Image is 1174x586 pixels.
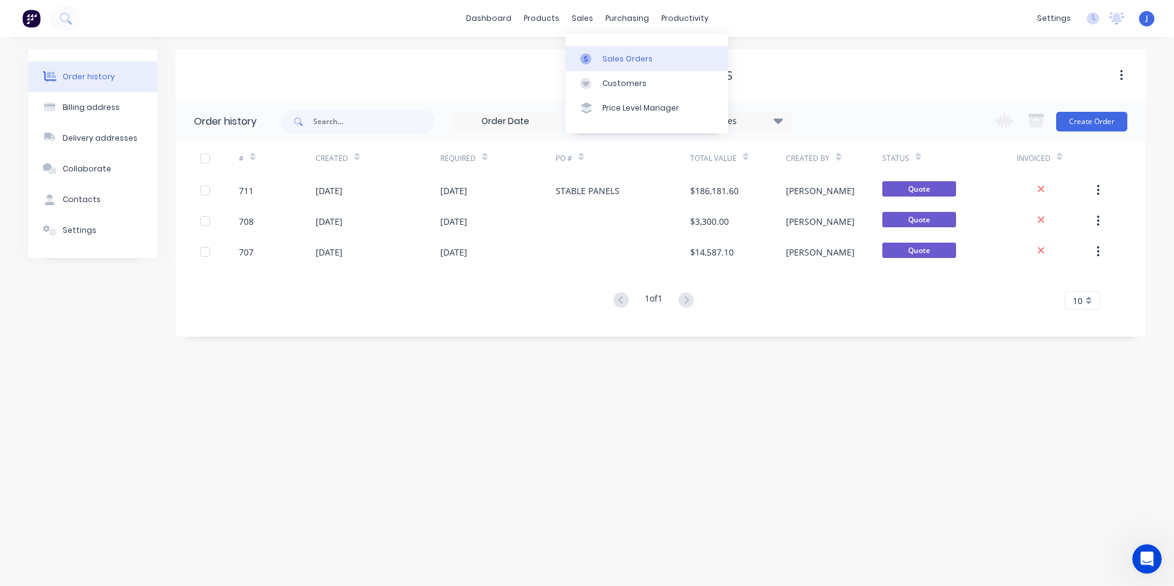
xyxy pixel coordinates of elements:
[690,153,737,164] div: Total Value
[440,246,467,259] div: [DATE]
[440,215,467,228] div: [DATE]
[786,184,855,197] div: [PERSON_NAME]
[460,9,518,28] a: dashboard
[556,153,572,164] div: PO #
[566,9,599,28] div: sales
[882,181,956,197] span: Quote
[882,141,1017,175] div: Status
[63,163,111,174] div: Collaborate
[440,141,556,175] div: Required
[599,9,655,28] div: purchasing
[316,246,343,259] div: [DATE]
[1132,544,1162,574] iframe: Intercom live chat
[1056,112,1127,131] button: Create Order
[313,109,435,134] input: Search...
[63,133,138,144] div: Delivery addresses
[882,153,909,164] div: Status
[22,9,41,28] img: Factory
[556,141,690,175] div: PO #
[655,9,715,28] div: productivity
[645,292,663,310] div: 1 of 1
[786,246,855,259] div: [PERSON_NAME]
[786,141,882,175] div: Created By
[882,212,956,227] span: Quote
[316,141,440,175] div: Created
[63,102,120,113] div: Billing address
[690,246,734,259] div: $14,587.10
[602,103,679,114] div: Price Level Manager
[566,96,728,120] a: Price Level Manager
[566,46,728,71] a: Sales Orders
[1017,153,1051,164] div: Invoiced
[63,225,96,236] div: Settings
[786,153,830,164] div: Created By
[28,61,157,92] button: Order history
[882,243,956,258] span: Quote
[28,154,157,184] button: Collaborate
[28,184,157,215] button: Contacts
[28,215,157,246] button: Settings
[690,215,729,228] div: $3,300.00
[239,215,254,228] div: 708
[690,141,786,175] div: Total Value
[194,114,257,129] div: Order history
[602,53,653,64] div: Sales Orders
[63,71,115,82] div: Order history
[440,184,467,197] div: [DATE]
[239,246,254,259] div: 707
[602,78,647,89] div: Customers
[1146,13,1148,24] span: J
[28,123,157,154] button: Delivery addresses
[239,141,316,175] div: #
[1073,294,1083,307] span: 10
[1017,141,1094,175] div: Invoiced
[687,114,790,128] div: 5 Statuses
[690,184,739,197] div: $186,181.60
[239,184,254,197] div: 711
[440,153,476,164] div: Required
[28,92,157,123] button: Billing address
[518,9,566,28] div: products
[316,184,343,197] div: [DATE]
[556,184,620,197] div: STABLE PANELS
[1031,9,1077,28] div: settings
[239,153,244,164] div: #
[566,71,728,96] a: Customers
[316,215,343,228] div: [DATE]
[63,194,101,205] div: Contacts
[454,112,557,131] input: Order Date
[316,153,348,164] div: Created
[786,215,855,228] div: [PERSON_NAME]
